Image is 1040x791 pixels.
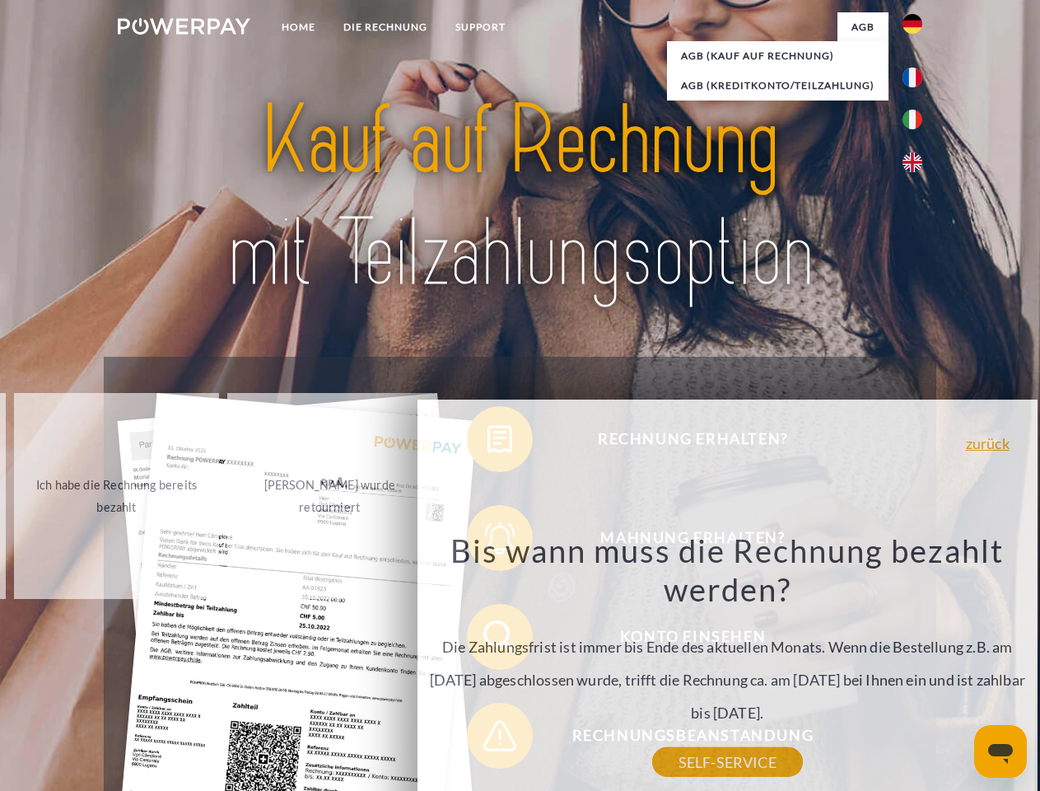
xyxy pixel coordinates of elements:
img: en [902,152,922,172]
img: fr [902,68,922,87]
img: title-powerpay_de.svg [157,79,883,316]
a: DIE RECHNUNG [329,12,441,42]
a: SELF-SERVICE [652,747,803,777]
a: agb [837,12,888,42]
iframe: Schaltfläche zum Öffnen des Messaging-Fensters [974,725,1027,778]
div: [PERSON_NAME] wurde retourniert [237,474,422,518]
a: AGB (Kreditkonto/Teilzahlung) [667,71,888,101]
h3: Bis wann muss die Rechnung bezahlt werden? [427,531,1028,610]
div: Die Zahlungsfrist ist immer bis Ende des aktuellen Monats. Wenn die Bestellung z.B. am [DATE] abg... [427,531,1028,762]
a: AGB (Kauf auf Rechnung) [667,41,888,71]
a: zurück [966,436,1010,451]
a: Home [268,12,329,42]
img: it [902,110,922,129]
a: SUPPORT [441,12,520,42]
img: de [902,14,922,34]
div: Ich habe die Rechnung bereits bezahlt [24,474,209,518]
img: logo-powerpay-white.svg [118,18,250,35]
